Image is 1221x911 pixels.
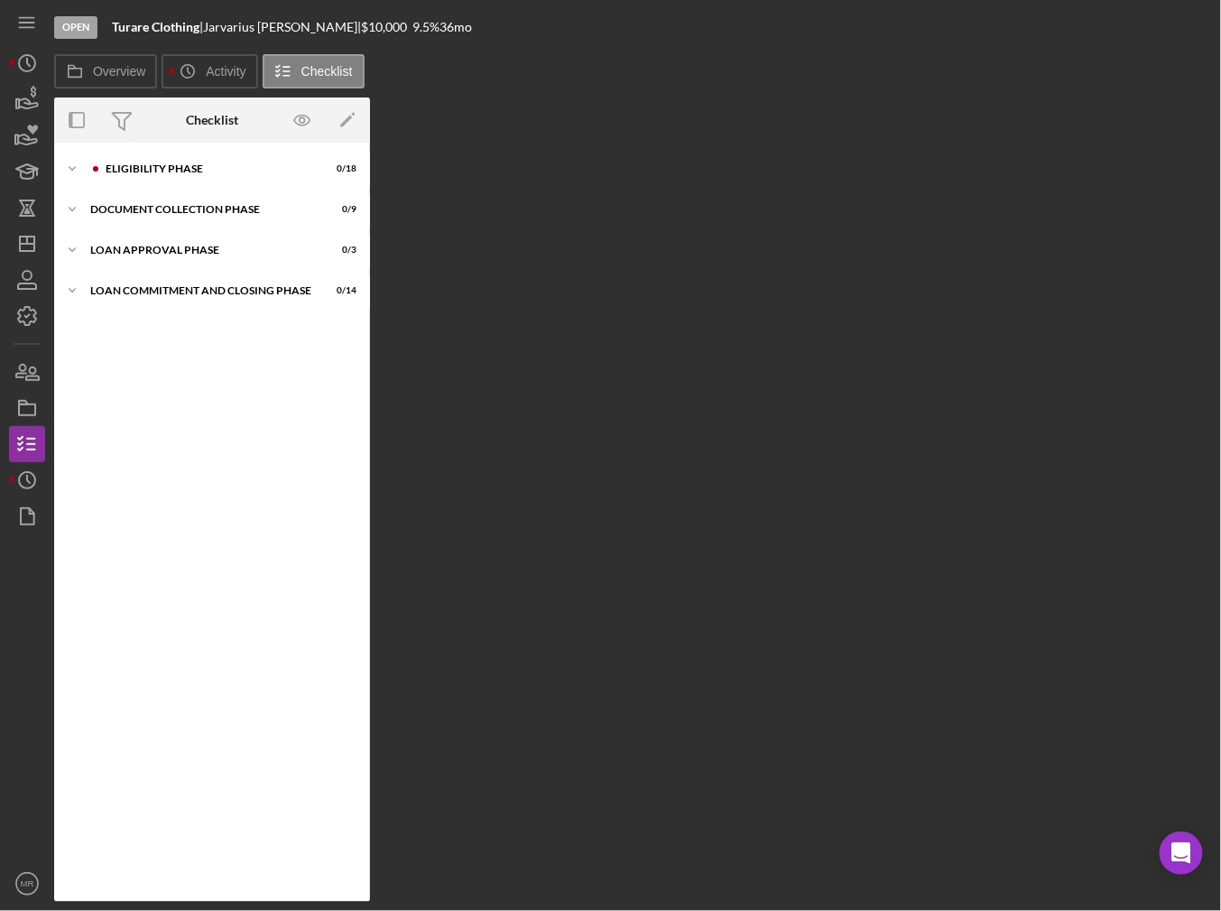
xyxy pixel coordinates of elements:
[324,245,356,256] div: 0 / 3
[412,20,439,34] div: 9.5 %
[54,54,157,88] button: Overview
[90,204,311,215] div: Document Collection Phase
[90,245,311,256] div: Loan Approval Phase
[324,204,356,215] div: 0 / 9
[186,113,238,127] div: Checklist
[263,54,365,88] button: Checklist
[9,866,45,902] button: MR
[106,163,311,174] div: Eligibility Phase
[54,16,97,39] div: Open
[162,54,257,88] button: Activity
[301,64,353,79] label: Checklist
[324,285,356,296] div: 0 / 14
[21,879,34,889] text: MR
[93,64,145,79] label: Overview
[203,20,361,34] div: Jarvarius [PERSON_NAME] |
[112,19,199,34] b: Turare Clothing
[439,20,472,34] div: 36 mo
[1160,832,1203,875] div: Open Intercom Messenger
[206,64,245,79] label: Activity
[112,20,203,34] div: |
[90,285,311,296] div: Loan Commitment and Closing Phase
[361,19,407,34] span: $10,000
[324,163,356,174] div: 0 / 18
